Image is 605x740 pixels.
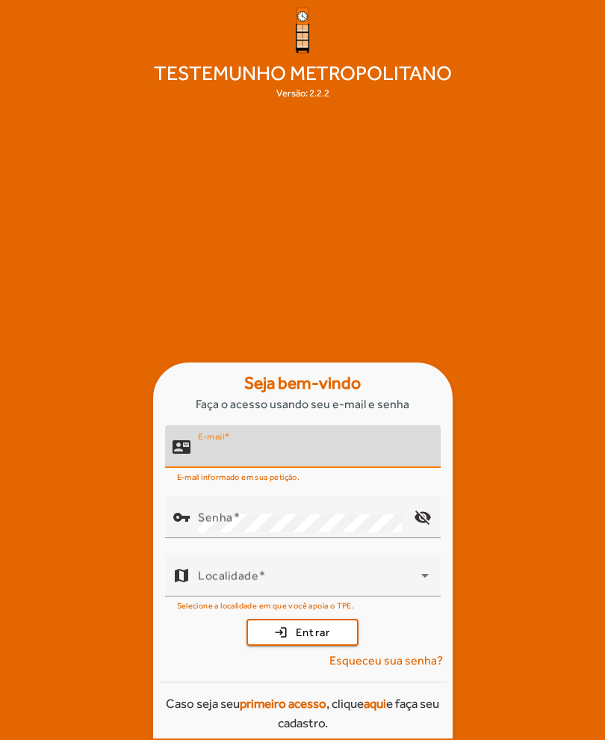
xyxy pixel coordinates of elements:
strong: Seja bem-vindo [244,370,361,396]
mat-label: Senha [198,511,233,525]
mat-hint: Selecione a localidade em que você apoia o TPE. [177,596,355,613]
div: Versão: 2.2.2 [276,86,329,101]
mat-hint: E-mail informado em sua petição. [177,468,300,484]
mat-label: E-mail [198,431,224,442]
mat-icon: contact_mail [173,438,190,456]
mat-icon: vpn_key [173,508,190,526]
span: Esqueceu sua senha? [329,652,443,670]
strong: aqui [364,696,386,711]
mat-icon: visibility_off [405,499,441,535]
mat-icon: map [173,567,190,585]
span: Testemunho Metropolitano [148,60,458,86]
mat-label: Localidade [198,569,258,583]
div: Caso seja seu , clique e faça seu cadastro. [159,694,447,733]
span: Faça o acesso usando seu e-mail e senha [196,395,409,413]
button: Entrar [246,619,359,646]
span: Entrar [296,624,331,641]
strong: primeiro acesso [240,696,326,711]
